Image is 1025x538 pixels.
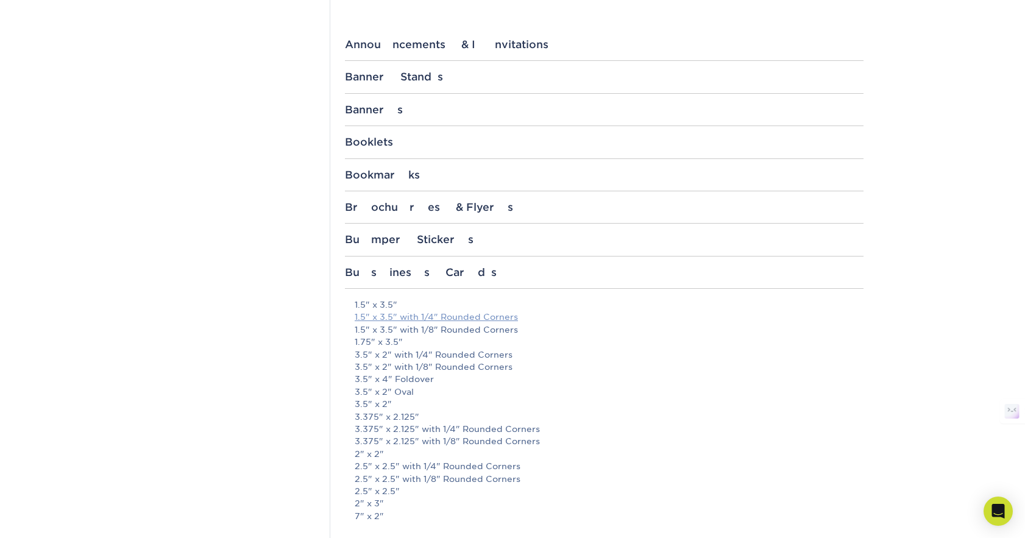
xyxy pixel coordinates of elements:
a: 2.5" x 2.5" [355,486,400,496]
a: 3.5" x 2" with 1/8" Rounded Corners [355,362,512,372]
a: 3.375" x 2.125" [355,412,419,422]
a: 3.375" x 2.125" with 1/4" Rounded Corners [355,424,540,434]
a: 2" x 2" [355,449,384,459]
a: 2" x 3" [355,498,384,508]
div: Announcements & Invitations [345,38,864,51]
div: Bookmarks [345,169,864,181]
a: 3.5" x 2" with 1/4" Rounded Corners [355,350,512,359]
a: 3.5" x 2" [355,399,392,409]
a: 3.375" x 2.125" with 1/8" Rounded Corners [355,436,540,446]
a: 3.5" x 4" Foldover [355,374,434,384]
a: 2.5" x 2.5" with 1/4" Rounded Corners [355,461,520,471]
a: 1.5" x 3.5" with 1/8" Rounded Corners [355,325,518,334]
a: 1.75" x 3.5" [355,337,403,347]
a: 1.5" x 3.5" [355,300,397,310]
div: Bumper Stickers [345,233,864,246]
a: 7" x 2" [355,511,384,521]
div: Brochures & Flyers [345,201,864,213]
a: 1.5" x 3.5" with 1/4" Rounded Corners [355,312,518,322]
div: Banner Stands [345,71,864,83]
div: Booklets [345,136,864,148]
div: Business Cards [345,266,864,278]
a: 2.5" x 2.5" with 1/8" Rounded Corners [355,474,520,484]
iframe: Google Customer Reviews [3,501,104,534]
div: Open Intercom Messenger [984,497,1013,526]
div: Banners [345,104,864,116]
a: 3.5" x 2" Oval [355,387,414,397]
